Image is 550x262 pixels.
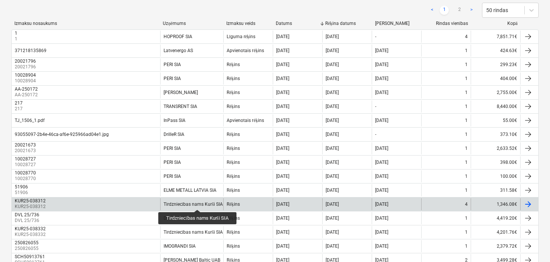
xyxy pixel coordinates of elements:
div: [DATE] [326,160,339,165]
div: 1 [465,104,468,109]
div: [DATE] [326,132,339,137]
div: 2,379.72€ [471,240,520,252]
div: Rindas vienības [425,21,468,26]
p: 1 [15,36,19,42]
div: 398.00€ [471,156,520,168]
p: 217 [15,106,24,112]
div: 4,201.76€ [471,226,520,238]
div: 1,346.08€ [471,198,520,210]
div: 1 [465,216,468,221]
iframe: Chat Widget [512,226,550,262]
div: [PERSON_NAME] [164,90,198,95]
div: DVL SIA [164,216,180,221]
div: [DATE] [326,244,339,249]
div: [DATE] [375,118,388,123]
p: DVL 25/736 [15,217,41,224]
div: [DATE] [375,202,388,207]
div: [DATE] [375,244,388,249]
div: KUR25-038312 [15,198,46,203]
div: 1 [465,62,468,67]
div: - [375,132,376,137]
div: Rēķins [227,230,239,235]
div: 1 [465,90,468,95]
div: 373.10€ [471,128,520,140]
div: IMOGRANDI SIA [164,244,196,249]
div: [DATE] [276,104,289,109]
div: Rēķins [227,104,239,109]
div: 55.00€ [471,114,520,126]
div: 7,851.71€ [471,31,520,43]
div: [DATE] [375,230,388,235]
div: Kopā [474,21,518,26]
p: KUR25-038332 [15,231,47,238]
a: Page 2 [455,6,464,15]
div: [DATE] [276,76,289,81]
div: 250826055 [15,240,39,245]
div: [DATE] [326,104,339,109]
div: PERI SIA [164,174,181,179]
div: [DATE] [326,230,339,235]
div: [DATE] [276,230,289,235]
div: [DATE] [375,62,388,67]
div: [DATE] [326,216,339,221]
div: [DATE] [326,62,339,67]
div: Rēķins [227,244,239,249]
div: [DATE] [276,62,289,67]
a: Next page [467,6,476,15]
div: Rēķins [227,90,239,96]
div: 1 [465,160,468,165]
div: 1 [465,146,468,151]
div: [DATE] [375,188,388,193]
div: AA-250172 [15,86,38,92]
div: Rēķins [227,76,239,82]
div: [DATE] [326,76,339,81]
div: InPass SIA [164,118,185,123]
div: 1 [465,118,468,123]
p: 250826055 [15,245,40,252]
p: 20021673 [15,148,37,154]
div: [DATE] [276,188,289,193]
div: [DATE] [375,76,388,81]
div: Apvienotais rēķins [227,48,264,54]
div: 371218135869 [15,48,46,53]
p: 10028770 [15,176,37,182]
div: [PERSON_NAME] [375,21,419,26]
div: [DATE] [326,202,339,207]
div: [DATE] [375,160,388,165]
div: [DATE] [276,146,289,151]
div: Rēķins [227,216,239,221]
div: 20021673 [15,142,36,148]
a: Page 1 is your current page [440,6,449,15]
div: Rēķins [227,188,239,193]
div: Līguma rēķins [227,34,255,40]
div: 10028904 [15,72,36,78]
div: Rēķins [227,202,239,207]
div: Latvenergo AS [164,48,193,53]
div: Rēķina datums [325,21,369,26]
div: 1 [465,76,468,81]
div: [DATE] [326,34,339,39]
div: 10028727 [15,156,36,162]
div: 20021796 [15,59,36,64]
div: 2,633.52€ [471,142,520,154]
div: Rēķins [227,174,239,179]
div: Izmaksu veids [226,21,270,26]
div: TJ_1506_1.pdf [15,118,45,123]
div: [DATE] [276,48,289,53]
div: 404.00€ [471,72,520,85]
div: [DATE] [375,90,388,95]
div: [DATE] [276,90,289,95]
div: Rēķins [227,62,239,68]
p: 20021796 [15,64,37,70]
div: SCH50913761 [15,254,45,259]
div: 1 [465,174,468,179]
p: AA-250172 [15,92,39,98]
div: [DATE] [276,202,289,207]
div: 1 [465,132,468,137]
div: [DATE] [276,34,289,39]
div: 8,440.00€ [471,100,520,113]
div: [DATE] [375,146,388,151]
div: Datums [276,21,319,26]
div: [DATE] [276,174,289,179]
div: Rēķins [227,132,239,137]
